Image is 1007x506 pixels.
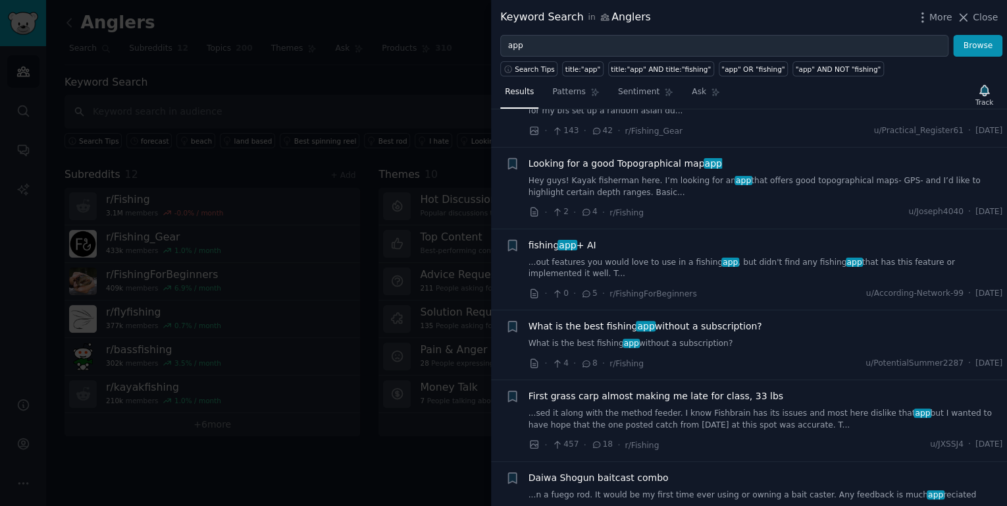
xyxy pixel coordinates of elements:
[908,206,964,218] span: u/Joseph4040
[916,11,952,24] button: More
[953,35,1002,57] button: Browse
[719,61,788,76] a: "app" OR "fishing"
[704,158,723,169] span: app
[846,258,864,267] span: app
[968,206,971,218] span: ·
[609,208,644,217] span: r/Fishing
[544,356,547,370] span: ·
[552,288,568,300] span: 0
[529,257,1003,280] a: ...out features you would love to use in a fishingapp, but didn't find any fishingappthat has thi...
[529,471,669,485] a: Daiwa Shogun baitcast combo
[529,239,596,252] span: fishing + AI
[515,65,555,74] span: Search Tips
[618,86,659,98] span: Sentiment
[735,176,752,185] span: app
[602,287,605,300] span: ·
[529,408,1003,431] a: ...sed it along with the method feeder. I know Fishbrain has its issues and most here dislike tha...
[792,61,884,76] a: "app" AND NOT "fishing"
[971,81,998,109] button: Track
[544,438,547,452] span: ·
[865,358,964,370] span: u/PotentialSummer2287
[968,125,971,137] span: ·
[552,206,568,218] span: 2
[544,287,547,300] span: ·
[721,65,785,74] div: "app" OR "fishing"
[529,175,1003,198] a: Hey guys! Kayak fisherman here. I’m looking for anappthat offers good topographical maps- GPS- an...
[975,125,1002,137] span: [DATE]
[975,206,1002,218] span: [DATE]
[617,124,620,138] span: ·
[581,206,597,218] span: 4
[929,11,952,24] span: More
[623,339,640,348] span: app
[873,125,963,137] span: u/Practical_Register61
[544,206,547,219] span: ·
[602,356,605,370] span: ·
[721,258,739,267] span: app
[581,358,597,370] span: 8
[588,12,595,24] span: in
[573,356,576,370] span: ·
[975,358,1002,370] span: [DATE]
[613,82,678,109] a: Sentiment
[956,11,998,24] button: Close
[529,490,1003,501] a: ...n a fuego rod. It would be my first time ever using or owning a bait caster. Any feedback is m...
[930,439,964,451] span: u/JXSSJ4
[529,389,783,403] a: First grass carp almost making me late for class, 33 lbs
[583,438,586,452] span: ·
[625,441,659,450] span: r/Fishing
[975,439,1002,451] span: [DATE]
[617,438,620,452] span: ·
[552,439,579,451] span: 457
[975,98,993,107] div: Track
[544,124,547,138] span: ·
[687,82,725,109] a: Ask
[973,11,998,24] span: Close
[529,157,722,171] a: Looking for a good Topographical mapapp
[609,359,644,368] span: r/Fishing
[562,61,604,76] a: title:"app"
[591,125,613,137] span: 42
[552,125,579,137] span: 143
[573,287,576,300] span: ·
[968,439,971,451] span: ·
[529,338,1003,350] a: What is the best fishingappwithout a subscription?
[500,61,557,76] button: Search Tips
[914,408,931,418] span: app
[552,358,568,370] span: 4
[602,206,605,219] span: ·
[581,288,597,300] span: 5
[500,35,948,57] input: Try a keyword related to your business
[529,320,762,333] span: What is the best fishing without a subscription?
[583,124,586,138] span: ·
[529,320,762,333] a: What is the best fishingappwithout a subscription?
[500,9,651,26] div: Keyword Search Anglers
[500,82,538,109] a: Results
[552,86,585,98] span: Patterns
[609,289,697,298] span: r/FishingForBeginners
[529,239,596,252] a: fishingapp+ AI
[548,82,604,109] a: Patterns
[795,65,881,74] div: "app" AND NOT "fishing"
[975,288,1002,300] span: [DATE]
[968,288,971,300] span: ·
[611,65,711,74] div: title:"app" AND title:"fishing"
[529,157,722,171] span: Looking for a good Topographical map
[565,65,601,74] div: title:"app"
[591,439,613,451] span: 18
[557,240,577,250] span: app
[636,321,656,331] span: app
[573,206,576,219] span: ·
[692,86,706,98] span: Ask
[625,126,683,136] span: r/Fishing_Gear
[505,86,534,98] span: Results
[608,61,714,76] a: title:"app" AND title:"fishing"
[866,288,964,300] span: u/According-Network-99
[927,490,944,499] span: app
[968,358,971,370] span: ·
